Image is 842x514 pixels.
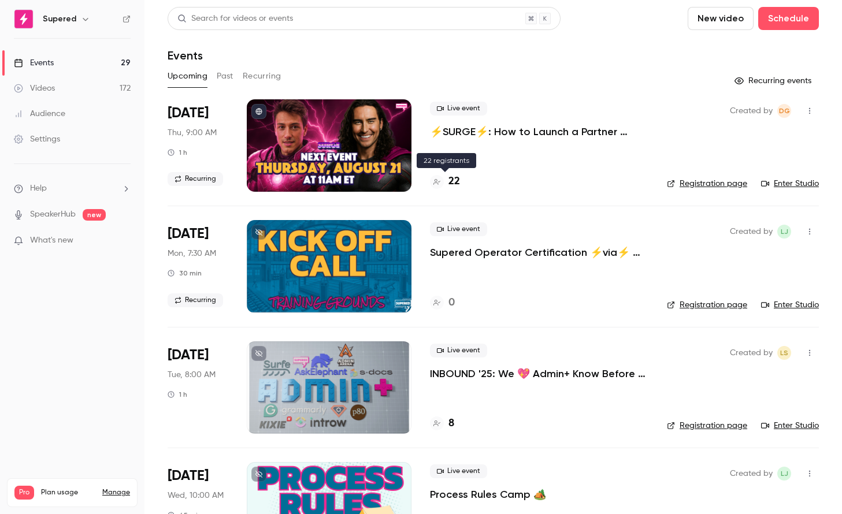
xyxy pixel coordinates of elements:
[43,13,76,25] h6: Supered
[14,83,55,94] div: Videos
[177,13,293,25] div: Search for videos or events
[168,341,228,434] div: Aug 26 Tue, 8:00 AM (America/Denver)
[430,102,487,116] span: Live event
[781,467,788,481] span: LJ
[448,174,460,189] h4: 22
[430,295,455,311] a: 0
[448,295,455,311] h4: 0
[14,10,33,28] img: Supered
[30,182,47,195] span: Help
[30,234,73,247] span: What's new
[730,346,773,360] span: Created by
[667,299,747,311] a: Registration page
[430,344,487,357] span: Live event
[14,182,131,195] li: help-dropdown-opener
[14,57,54,69] div: Events
[168,346,209,364] span: [DATE]
[168,369,216,381] span: Tue, 8:00 AM
[14,486,34,500] span: Pro
[730,104,773,118] span: Created by
[168,220,228,312] div: Aug 25 Mon, 9:30 AM (America/New York)
[777,225,791,239] span: Lindsay John
[168,67,207,85] button: Upcoming
[430,416,454,431] a: 8
[430,367,648,381] a: INBOUND '25: We 💖 Admin+ Know Before You Go
[780,346,788,360] span: LS
[779,104,790,118] span: DG
[117,236,131,246] iframe: Noticeable Trigger
[168,127,217,139] span: Thu, 9:00 AM
[761,299,819,311] a: Enter Studio
[777,467,791,481] span: Lindsay John
[430,464,487,478] span: Live event
[688,7,754,30] button: New video
[168,293,223,307] span: Recurring
[243,67,281,85] button: Recurring
[168,104,209,122] span: [DATE]
[168,99,228,192] div: Aug 21 Thu, 11:00 AM (America/New York)
[430,125,648,139] a: ⚡️SURGE⚡️: How to Launch a Partner Portal On Top of HubSpot w/Introw
[168,172,223,186] span: Recurring
[30,208,76,221] a: SpeakerHub
[83,209,106,221] span: new
[777,104,791,118] span: D'Ana Guiloff
[430,222,487,236] span: Live event
[168,467,209,485] span: [DATE]
[777,346,791,360] span: Lindsey Smith
[667,178,747,189] a: Registration page
[168,248,216,259] span: Mon, 7:30 AM
[761,178,819,189] a: Enter Studio
[430,245,648,259] a: Supered Operator Certification ⚡️via⚡️ Training Grounds: Kickoff Call
[781,225,788,239] span: LJ
[168,269,202,278] div: 30 min
[730,467,773,481] span: Created by
[168,49,203,62] h1: Events
[448,416,454,431] h4: 8
[430,487,546,501] a: Process Rules Camp 🏕️
[730,225,773,239] span: Created by
[758,7,819,30] button: Schedule
[41,488,95,497] span: Plan usage
[14,133,60,145] div: Settings
[667,420,747,431] a: Registration page
[729,72,819,90] button: Recurring events
[14,108,65,120] div: Audience
[168,390,187,399] div: 1 h
[168,225,209,243] span: [DATE]
[102,488,130,497] a: Manage
[761,420,819,431] a: Enter Studio
[430,174,460,189] a: 22
[168,490,224,501] span: Wed, 10:00 AM
[168,148,187,157] div: 1 h
[217,67,233,85] button: Past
